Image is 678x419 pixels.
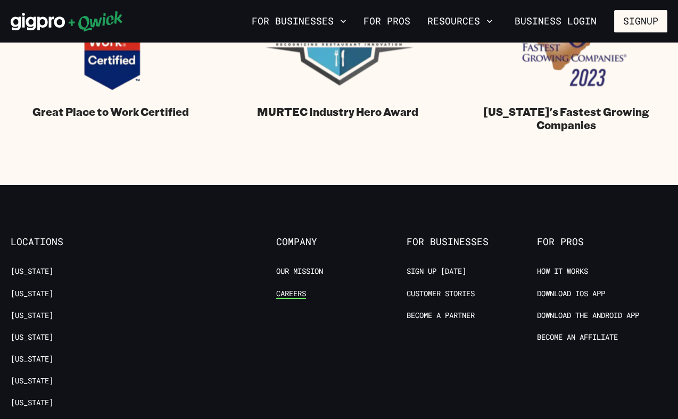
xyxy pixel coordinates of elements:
a: Become a Partner [407,311,475,321]
a: Become an Affiliate [537,332,618,342]
a: Business Login [506,10,606,32]
a: Download the Android App [537,311,639,321]
button: For Businesses [247,12,351,30]
a: [US_STATE] [11,311,53,321]
span: Great Place to Work Certified [32,105,189,119]
a: Sign up [DATE] [407,266,466,276]
span: For Businesses [407,236,537,248]
span: For Pros [537,236,667,248]
a: [US_STATE] [11,332,53,342]
a: [US_STATE] [11,376,53,386]
a: [US_STATE] [11,398,53,408]
span: Locations [11,236,141,248]
a: How it Works [537,266,588,276]
a: [US_STATE] [11,289,53,299]
span: [US_STATE]'s Fastest Growing Companies [472,105,661,132]
a: [US_STATE] [11,266,53,276]
span: MURTEC Industry Hero Award [257,105,418,119]
a: [US_STATE] [11,354,53,364]
a: Our Mission [276,266,323,276]
button: Signup [614,10,667,32]
button: Resources [423,12,497,30]
a: Customer stories [407,289,475,299]
a: Careers [276,289,306,299]
a: For Pros [359,12,415,30]
a: Download IOS App [537,289,605,299]
span: Company [276,236,407,248]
